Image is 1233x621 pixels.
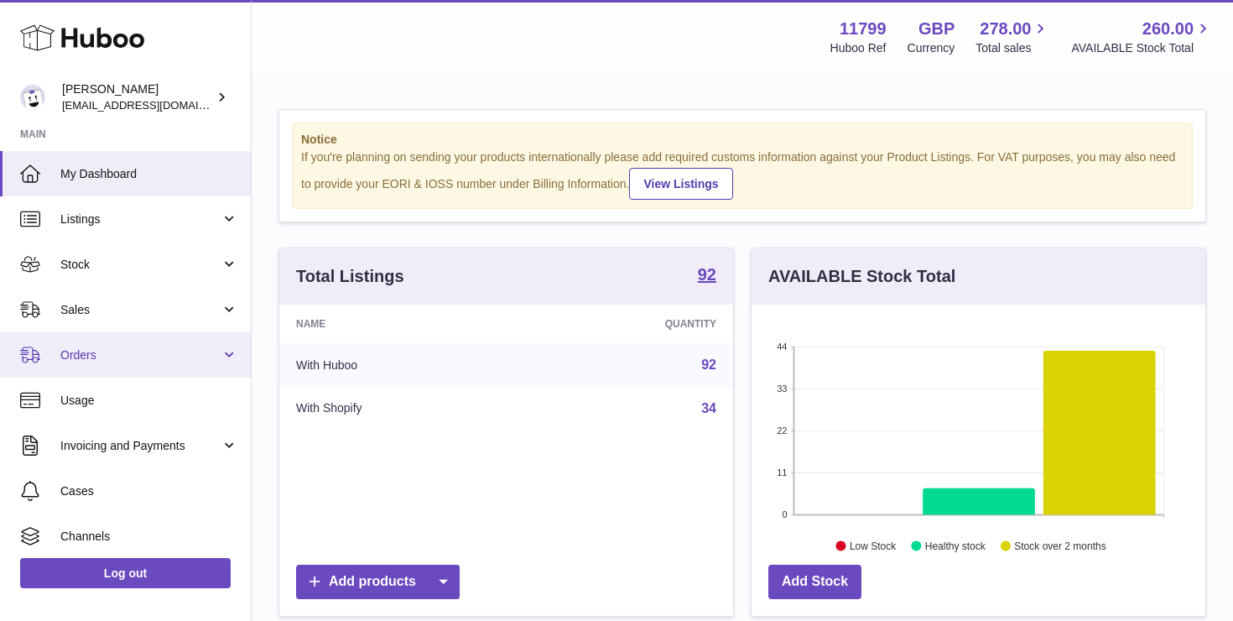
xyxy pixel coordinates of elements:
[62,81,213,113] div: [PERSON_NAME]
[62,98,247,112] span: [EMAIL_ADDRESS][DOMAIN_NAME]
[301,149,1184,200] div: If you're planning on sending your products internationally please add required customs informati...
[980,18,1031,40] span: 278.00
[296,265,404,288] h3: Total Listings
[20,558,231,588] a: Log out
[629,168,732,200] a: View Listings
[850,540,897,551] text: Low Stock
[925,540,986,551] text: Healthy stock
[777,342,787,352] text: 44
[777,384,787,394] text: 33
[782,509,787,519] text: 0
[918,18,955,40] strong: GBP
[777,425,787,436] text: 22
[975,40,1050,56] span: Total sales
[701,401,716,415] a: 34
[768,265,955,288] h3: AVAILABLE Stock Total
[20,85,45,110] img: dionas@maisonflaneur.com
[60,166,238,182] span: My Dashboard
[1071,18,1213,56] a: 260.00 AVAILABLE Stock Total
[908,40,955,56] div: Currency
[1014,540,1106,551] text: Stock over 2 months
[768,565,861,599] a: Add Stock
[830,40,887,56] div: Huboo Ref
[60,393,238,409] span: Usage
[60,483,238,499] span: Cases
[698,266,716,283] strong: 92
[60,347,221,363] span: Orders
[296,565,460,599] a: Add products
[840,18,887,40] strong: 11799
[777,467,787,477] text: 11
[301,132,1184,148] strong: Notice
[701,357,716,372] a: 92
[975,18,1050,56] a: 278.00 Total sales
[60,302,221,318] span: Sales
[279,343,524,387] td: With Huboo
[524,305,733,343] th: Quantity
[60,211,221,227] span: Listings
[698,266,716,286] a: 92
[60,529,238,545] span: Channels
[279,387,524,431] td: With Shopify
[279,305,524,343] th: Name
[1142,18,1194,40] span: 260.00
[1071,40,1213,56] span: AVAILABLE Stock Total
[60,257,221,273] span: Stock
[60,438,221,454] span: Invoicing and Payments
